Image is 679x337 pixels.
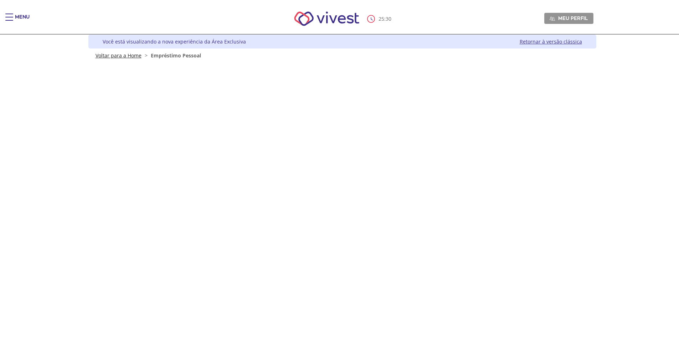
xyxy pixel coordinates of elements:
span: > [143,52,149,59]
span: Empréstimo Pessoal [151,52,201,59]
img: Vivest [286,4,367,34]
span: Meu perfil [558,15,588,21]
div: Menu [15,14,30,28]
a: Retornar à versão clássica [520,38,582,45]
a: Voltar para a Home [96,52,142,59]
div: Você está visualizando a nova experiência da Área Exclusiva [103,38,246,45]
a: Meu perfil [544,13,593,24]
iframe: Iframe [130,65,554,336]
span: 30 [386,15,391,22]
div: : [367,15,393,23]
span: 25 [379,15,384,22]
img: Meu perfil [550,16,555,21]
